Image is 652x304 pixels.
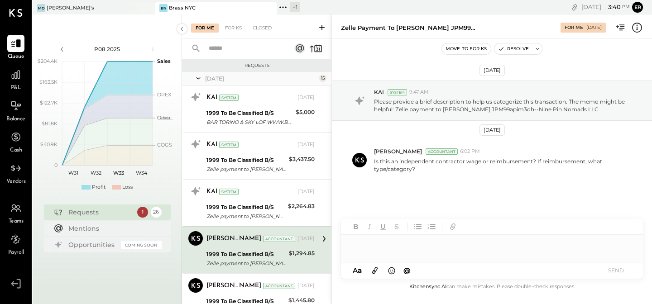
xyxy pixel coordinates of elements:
span: KAI [374,88,384,96]
div: System [219,142,239,148]
button: er [632,2,643,13]
button: Underline [377,221,389,233]
div: Accountant [263,236,295,242]
div: $1,294.85 [289,249,315,258]
div: Coming Soon [121,241,162,249]
div: Accountant [426,148,458,155]
div: [PERSON_NAME] [206,281,261,290]
text: $122.7K [40,100,58,106]
button: Bold [350,221,362,233]
div: Opportunities [68,240,116,249]
div: $5,000 [296,108,315,117]
div: copy link [570,2,579,12]
div: System [388,89,407,95]
text: W31 [68,170,78,176]
button: Italic [364,221,375,233]
text: W34 [135,170,147,176]
div: $3,437.50 [289,155,315,164]
span: Teams [9,218,24,226]
div: Requests [187,62,327,69]
span: 3 : 40 [603,3,621,11]
div: Closed [248,24,276,33]
button: @ [401,265,413,276]
div: Mentions [68,224,157,233]
div: Loss [122,184,133,191]
text: $40.9K [40,141,58,147]
span: a [358,266,362,275]
span: Queue [8,53,24,61]
div: BAR TORINO & SKY LOF WWW.BARTORINO NY 11/14--Nine Pin Nomads LLC [206,118,293,127]
div: For Me [191,24,219,33]
text: COGS [157,142,172,148]
text: W32 [91,170,101,176]
a: Teams [0,199,31,226]
text: $81.8K [42,120,58,127]
div: $2,264.83 [288,202,315,211]
div: [DATE] [297,235,315,242]
div: [DATE] [297,282,315,290]
div: 1999 To Be Classified B/S [206,109,293,118]
a: Balance [0,97,31,123]
div: KAI [206,187,217,196]
div: Mo [37,4,45,12]
button: Aa [350,266,364,275]
div: Zelle payment to [PERSON_NAME] JPM99apim3qh--Nine Pin Nomads LLC [341,24,477,32]
div: KAI [206,93,217,102]
span: Vendors [6,178,26,186]
button: Add URL [447,221,459,233]
div: Zelle payment to [PERSON_NAME] JPM99ap2o8do--Nine Pin Nomads LLC [206,165,286,174]
a: Payroll [0,231,31,257]
div: [PERSON_NAME] [206,234,261,243]
a: Queue [0,35,31,61]
div: 1999 To Be Classified B/S [206,203,285,212]
div: + 1 [290,2,300,12]
div: 1999 To Be Classified B/S [206,250,286,259]
div: Zelle payment to [PERSON_NAME] 22224477202--Nine Pin Nomads LLC [206,212,285,221]
div: System [219,95,239,101]
a: Cash [0,128,31,155]
span: [PERSON_NAME] [374,147,422,155]
span: Cash [10,147,22,155]
span: 9:47 AM [409,89,429,96]
a: Vendors [0,160,31,186]
text: OPEX [157,91,172,98]
span: 6:02 PM [460,148,480,155]
div: 1999 To Be Classified B/S [206,156,286,165]
text: W33 [113,170,124,176]
span: pm [622,4,630,10]
div: For Me [565,24,583,31]
div: 15 [319,75,326,82]
div: P08 2025 [69,45,146,53]
text: $163.5K [39,79,58,85]
text: Occu... [157,114,173,121]
div: KAI [206,140,217,149]
div: [DATE] [479,65,505,76]
div: Requests [68,208,133,217]
p: Is this an independent contractor wage or reimbursement? If reimbursement, what type/category? [374,157,631,173]
button: Strikethrough [391,221,403,233]
text: 0 [54,162,58,168]
span: P&L [11,84,21,92]
div: For KS [221,24,246,33]
span: @ [403,266,411,275]
div: [DATE] [586,24,602,31]
a: P&L [0,66,31,92]
div: [DATE] [297,141,315,148]
div: Accountant [263,283,295,289]
text: Sales [157,58,171,64]
button: Move to for ks [442,43,491,54]
button: Ordered List [426,221,437,233]
div: System [219,189,239,195]
div: [DATE] [581,3,630,11]
div: 26 [151,207,162,218]
button: Resolve [494,43,532,54]
div: Zelle payment to [PERSON_NAME] JPM99apim3qh--Nine Pin Nomads LLC [206,259,286,268]
div: Brass NYC [169,5,196,12]
span: Payroll [8,249,24,257]
div: [DATE] [297,94,315,101]
span: Balance [6,115,25,123]
text: $204.4K [38,58,58,64]
div: Profit [92,184,105,191]
button: Unordered List [412,221,424,233]
p: Please provide a brief description to help us categorize this transaction. The memo might be help... [374,98,631,113]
